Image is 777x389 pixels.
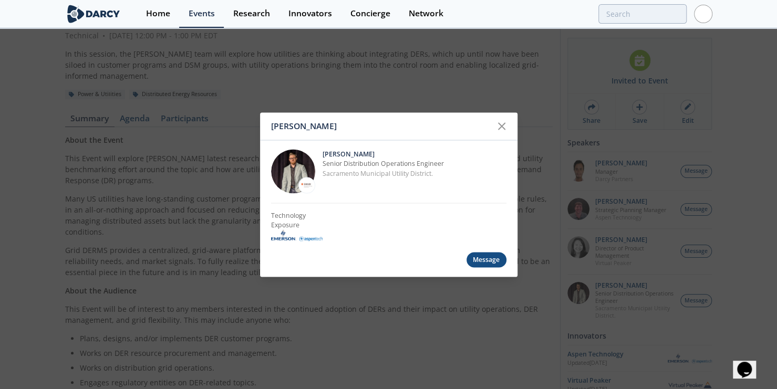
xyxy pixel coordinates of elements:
[189,9,215,18] div: Events
[323,169,506,178] p: Sacramento Municipal Utility District.
[65,5,122,23] img: logo-wide.svg
[323,159,506,169] p: Senior Distribution Operations Engineer
[146,9,170,18] div: Home
[271,149,315,193] img: 7fca56e2-1683-469f-8840-285a17278393
[288,9,332,18] div: Innovators
[301,183,312,187] img: Sacramento Municipal Utility District.
[233,9,270,18] div: Research
[271,116,492,136] div: [PERSON_NAME]
[467,253,506,268] div: Message
[350,9,390,18] div: Concierge
[598,4,687,24] input: Advanced Search
[323,149,506,159] p: [PERSON_NAME]
[409,9,443,18] div: Network
[271,230,323,241] img: Aspen Technology
[733,347,766,379] iframe: chat widget
[694,5,712,23] img: Profile
[271,211,323,230] p: Technology Exposure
